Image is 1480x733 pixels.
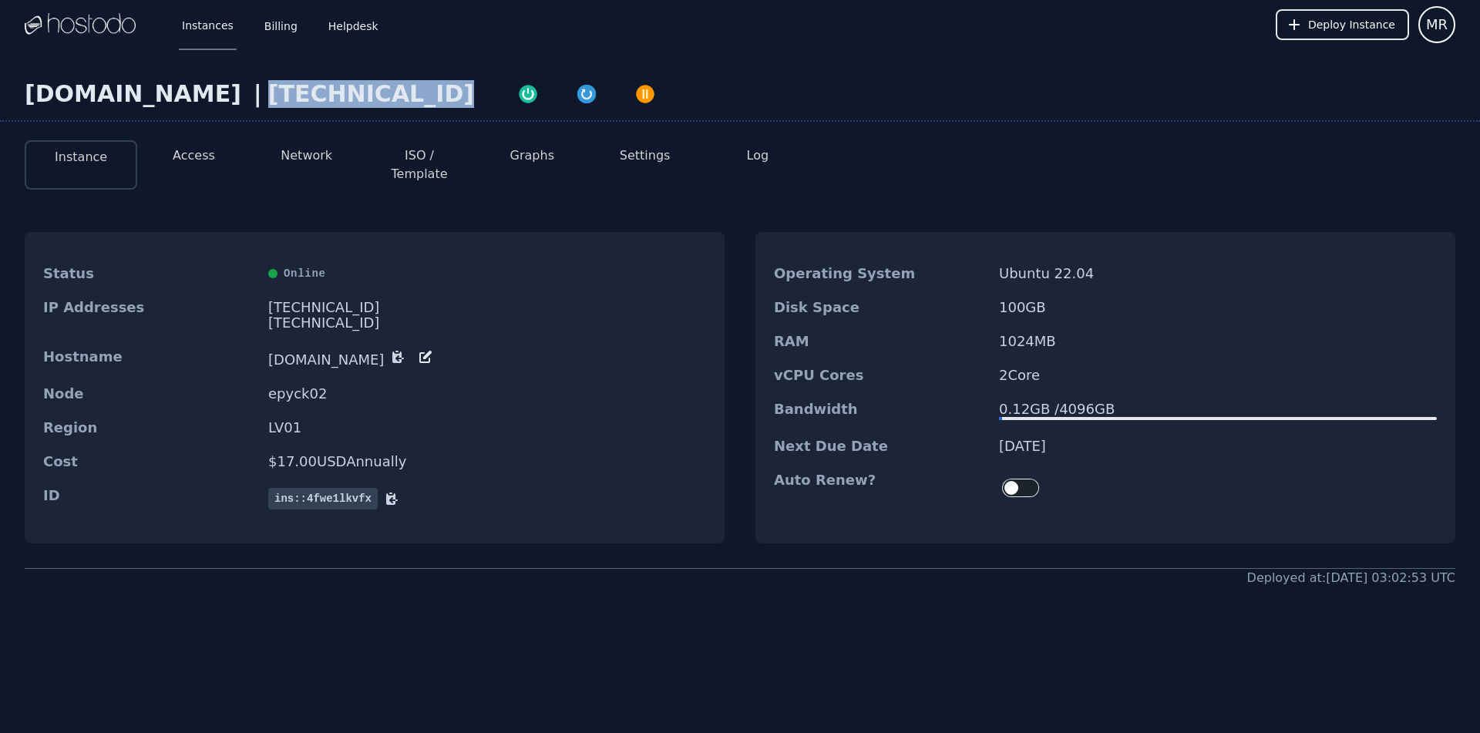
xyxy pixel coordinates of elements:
[774,266,987,281] dt: Operating System
[268,488,378,509] span: ins::4fwe1lkvfx
[774,368,987,383] dt: vCPU Cores
[747,146,769,165] button: Log
[510,146,554,165] button: Graphs
[25,13,136,36] img: Logo
[499,80,557,105] button: Power On
[1276,9,1409,40] button: Deploy Instance
[1418,6,1455,43] button: User menu
[634,83,656,105] img: Power Off
[517,83,539,105] img: Power On
[1426,14,1448,35] span: MR
[1247,569,1455,587] div: Deployed at: [DATE] 03:02:53 UTC
[268,386,706,402] dd: epyck02
[774,334,987,349] dt: RAM
[25,80,247,108] div: [DOMAIN_NAME]
[576,83,597,105] img: Restart
[247,80,268,108] div: |
[43,300,256,331] dt: IP Addresses
[999,300,1437,315] dd: 100 GB
[774,439,987,454] dt: Next Due Date
[268,266,706,281] div: Online
[999,334,1437,349] dd: 1024 MB
[43,349,256,368] dt: Hostname
[620,146,671,165] button: Settings
[43,488,256,509] dt: ID
[43,386,256,402] dt: Node
[268,349,706,368] dd: [DOMAIN_NAME]
[999,402,1437,417] div: 0.12 GB / 4096 GB
[281,146,332,165] button: Network
[268,454,706,469] dd: $ 17.00 USD Annually
[616,80,674,105] button: Power Off
[268,315,706,331] div: [TECHNICAL_ID]
[43,420,256,435] dt: Region
[173,146,215,165] button: Access
[55,148,107,166] button: Instance
[375,146,463,183] button: ISO / Template
[999,368,1437,383] dd: 2 Core
[557,80,616,105] button: Restart
[1308,17,1395,32] span: Deploy Instance
[43,454,256,469] dt: Cost
[774,300,987,315] dt: Disk Space
[774,472,987,503] dt: Auto Renew?
[999,266,1437,281] dd: Ubuntu 22.04
[774,402,987,420] dt: Bandwidth
[268,300,706,315] div: [TECHNICAL_ID]
[43,266,256,281] dt: Status
[999,439,1437,454] dd: [DATE]
[268,420,706,435] dd: LV01
[268,80,474,108] div: [TECHNICAL_ID]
